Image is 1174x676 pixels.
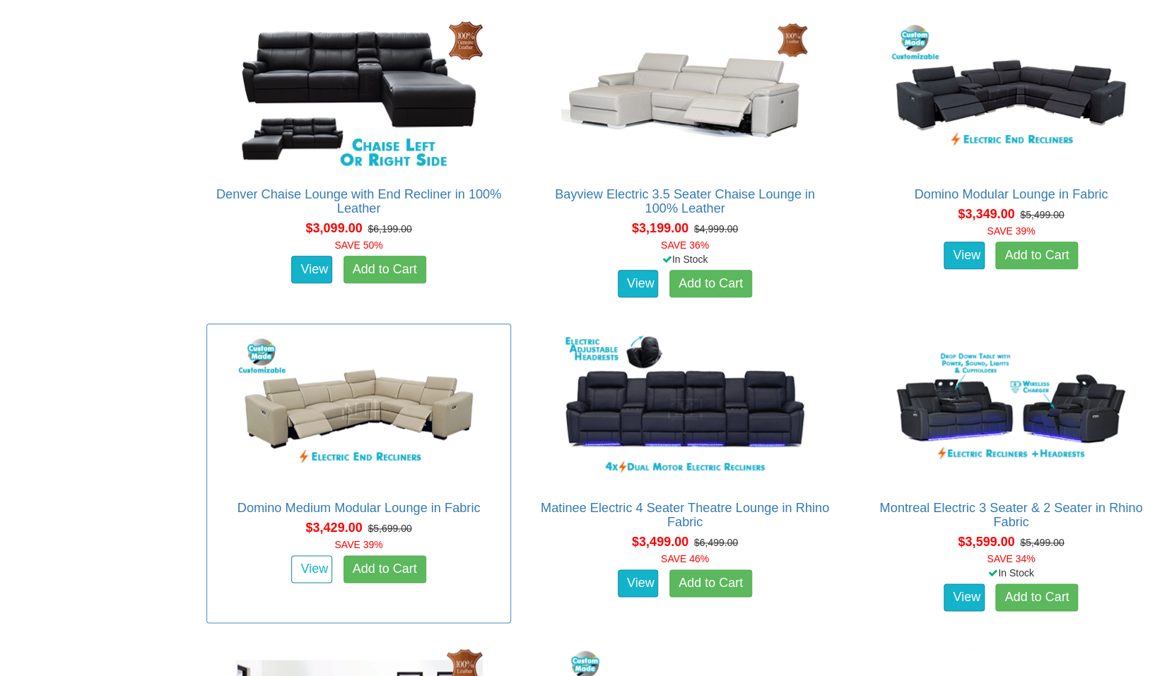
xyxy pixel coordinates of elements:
[632,221,688,235] span: $3,199.00
[529,252,840,266] div: In Stock
[305,221,362,235] span: $3,099.00
[291,555,332,583] a: View
[879,501,1142,529] a: Montreal Electric 3 Seater & 2 Seater in Rhino Fabric
[558,18,812,173] img: Bayview Electric 3.5 Seater Chaise Lounge in 100% Leather
[694,537,738,548] del: $6,499.00
[555,187,815,215] a: Bayview Electric 3.5 Seater Chaise Lounge in 100% Leather
[334,239,382,251] font: SAVE 50%
[884,331,1138,487] img: Montreal Electric 3 Seater & 2 Seater in Rhino Fabric
[618,270,659,298] a: View
[669,569,752,598] a: Add to Cart
[232,18,486,173] img: Denver Chaise Lounge with End Recliner in 100% Leather
[944,583,985,612] a: View
[995,242,1078,270] a: Add to Cart
[558,331,812,487] img: Matinee Electric 4 Seater Theatre Lounge in Rhino Fabric
[914,187,1108,201] a: Domino Modular Lounge in Fabric
[618,569,659,598] a: View
[368,523,411,534] del: $5,699.00
[216,187,501,215] a: Denver Chaise Lounge with End Recliner in 100% Leather
[632,535,688,549] span: $3,499.00
[305,521,362,535] span: $3,429.00
[661,553,709,564] font: SAVE 46%
[694,223,738,235] del: $4,999.00
[1020,209,1064,220] del: $5,499.00
[344,555,426,583] a: Add to Cart
[1020,537,1064,548] del: $5,499.00
[232,331,486,487] img: Domino Medium Modular Lounge in Fabric
[237,501,481,515] a: Domino Medium Modular Lounge in Fabric
[884,18,1138,173] img: Domino Modular Lounge in Fabric
[944,242,985,270] a: View
[669,270,752,298] a: Add to Cart
[334,539,382,550] font: SAVE 39%
[541,501,829,529] a: Matinee Electric 4 Seater Theatre Lounge in Rhino Fabric
[368,223,411,235] del: $6,199.00
[661,239,709,251] font: SAVE 36%
[344,256,426,284] a: Add to Cart
[995,583,1078,612] a: Add to Cart
[987,553,1035,564] font: SAVE 34%
[856,566,1166,580] div: In Stock
[958,207,1014,221] span: $3,349.00
[987,225,1035,237] font: SAVE 39%
[958,535,1014,549] span: $3,599.00
[291,256,332,284] a: View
